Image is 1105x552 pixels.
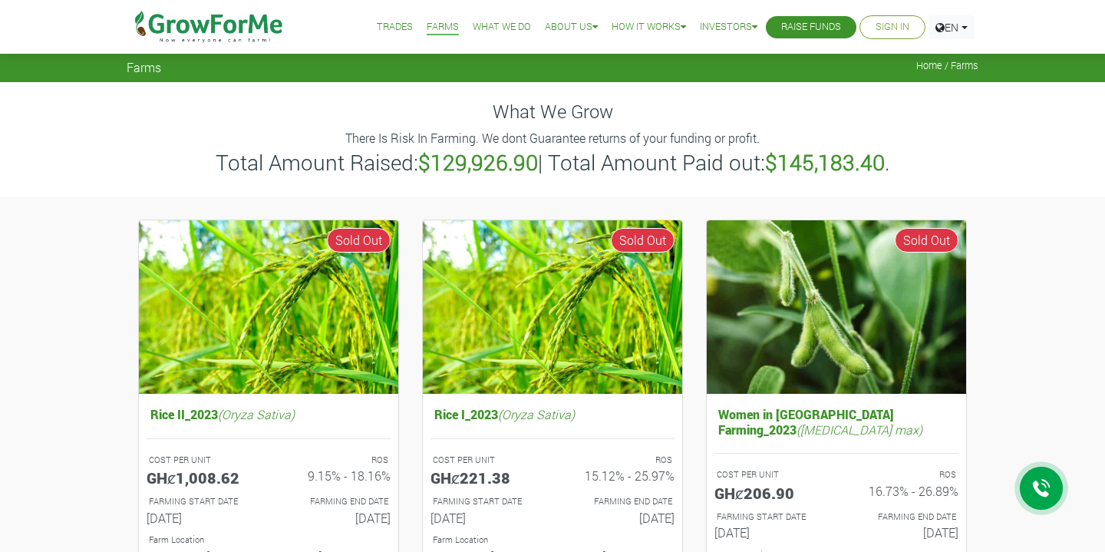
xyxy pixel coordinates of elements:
a: EN [929,15,975,39]
span: Farms [127,60,161,74]
p: FARMING END DATE [282,495,388,508]
h6: [DATE] [848,525,958,540]
p: FARMING START DATE [717,511,823,524]
p: COST PER UNIT [717,468,823,481]
h6: 15.12% - 25.97% [564,468,675,483]
p: FARMING START DATE [149,495,255,508]
h5: Rice I_2023 [430,403,675,425]
img: growforme image [139,220,398,395]
a: Sign In [876,19,909,35]
h5: GHȼ1,008.62 [147,468,257,487]
span: Sold Out [327,228,391,253]
h6: [DATE] [430,511,541,525]
img: growforme image [707,220,966,395]
p: Location of Farm [433,534,672,547]
i: ([MEDICAL_DATA] max) [797,421,922,438]
p: ROS [850,468,956,481]
p: FARMING START DATE [433,495,539,508]
a: Trades [377,19,413,35]
p: FARMING END DATE [850,511,956,524]
a: Farms [427,19,459,35]
span: Sold Out [611,228,675,253]
h5: GHȼ206.90 [714,484,825,502]
p: Location of Farm [149,534,388,547]
a: What We Do [473,19,531,35]
a: Investors [700,19,757,35]
p: ROS [282,454,388,467]
p: ROS [566,454,672,467]
p: There Is Risk In Farming. We dont Guarantee returns of your funding or profit. [129,129,976,147]
a: Raise Funds [781,19,841,35]
h3: Total Amount Raised: | Total Amount Paid out: . [129,150,976,176]
p: FARMING END DATE [566,495,672,508]
span: Sold Out [895,228,958,253]
span: Home / Farms [916,60,978,71]
i: (Oryza Sativa) [498,406,575,422]
b: $145,183.40 [765,148,885,177]
h5: Rice II_2023 [147,403,391,425]
h6: [DATE] [147,511,257,525]
i: (Oryza Sativa) [218,406,295,422]
h5: GHȼ221.38 [430,468,541,487]
p: COST PER UNIT [149,454,255,467]
a: About Us [545,19,598,35]
h5: Women in [GEOGRAPHIC_DATA] Farming_2023 [714,403,958,440]
h4: What We Grow [127,101,978,123]
img: growforme image [423,220,682,395]
b: $129,926.90 [418,148,538,177]
a: How it Works [612,19,686,35]
h6: [DATE] [714,525,825,540]
h6: 16.73% - 26.89% [848,484,958,498]
h6: [DATE] [280,511,391,525]
h6: [DATE] [564,511,675,525]
h6: 9.15% - 18.16% [280,468,391,483]
p: COST PER UNIT [433,454,539,467]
